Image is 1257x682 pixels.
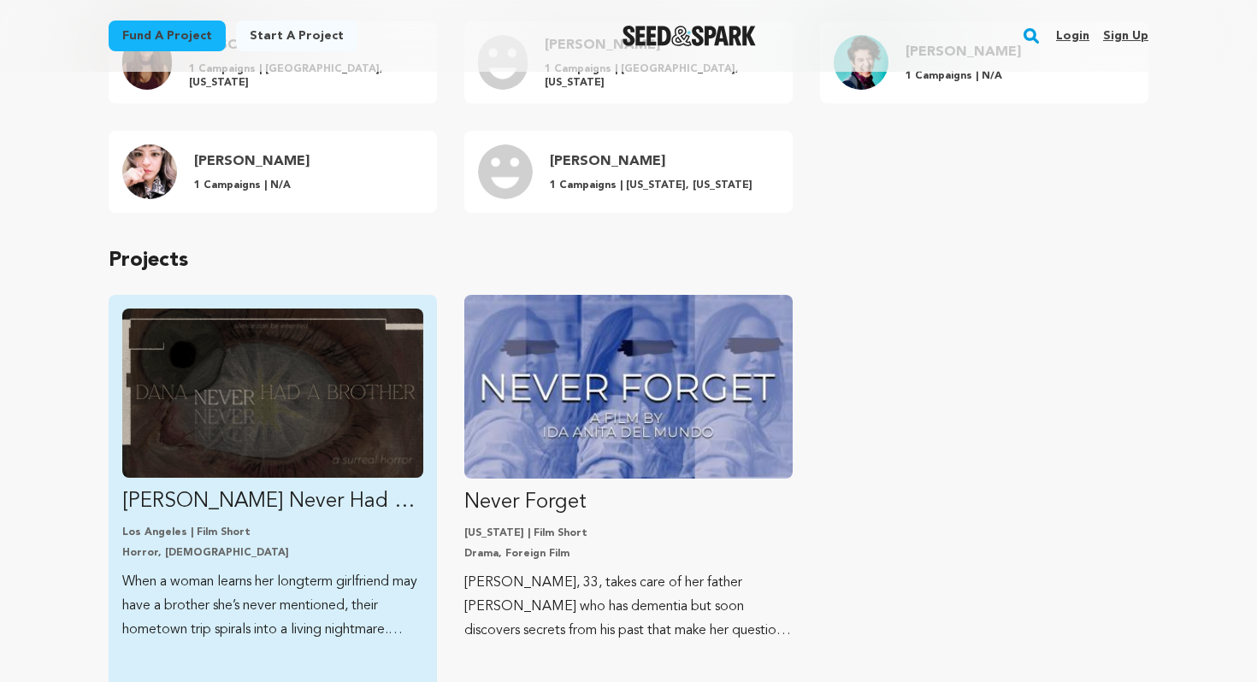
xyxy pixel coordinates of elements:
[623,26,757,46] a: Seed&Spark Homepage
[464,526,793,540] p: [US_STATE] | Film Short
[109,247,1148,274] p: Projects
[122,488,423,515] p: [PERSON_NAME] Never Had A Brother
[1056,22,1089,50] a: Login
[464,295,793,643] a: Fund Never Forget
[464,489,793,516] p: Never Forget
[236,21,357,51] a: Start a project
[122,144,177,199] img: 2F940832-1E51-4BB2-AEB4-E640F65A7FA4.JPG
[122,570,423,642] p: When a woman learns her longterm girlfriend may have a brother she’s never mentioned, their homet...
[122,526,423,539] p: Los Angeles | Film Short
[464,547,793,561] p: Drama, Foreign Film
[194,179,310,192] p: 1 Campaigns | N/A
[109,21,226,51] a: Fund a project
[545,62,776,90] p: 1 Campaigns | [GEOGRAPHIC_DATA], [US_STATE]
[464,571,793,643] p: [PERSON_NAME], 33, takes care of her father [PERSON_NAME] who has dementia but soon discovers sec...
[478,144,533,199] img: user.png
[122,309,423,642] a: Fund Dana Never Had A Brother
[906,69,1021,83] p: 1 Campaigns | N/A
[623,26,757,46] img: Seed&Spark Logo Dark Mode
[550,151,752,172] h4: [PERSON_NAME]
[1103,22,1148,50] a: Sign up
[189,62,420,90] p: 1 Campaigns | [GEOGRAPHIC_DATA], [US_STATE]
[550,179,752,192] p: 1 Campaigns | [US_STATE], [US_STATE]
[194,151,310,172] h4: [PERSON_NAME]
[109,131,437,213] a: Dana Soady Profile
[122,546,423,560] p: Horror, [DEMOGRAPHIC_DATA]
[464,131,793,213] a: Dana Verde Profile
